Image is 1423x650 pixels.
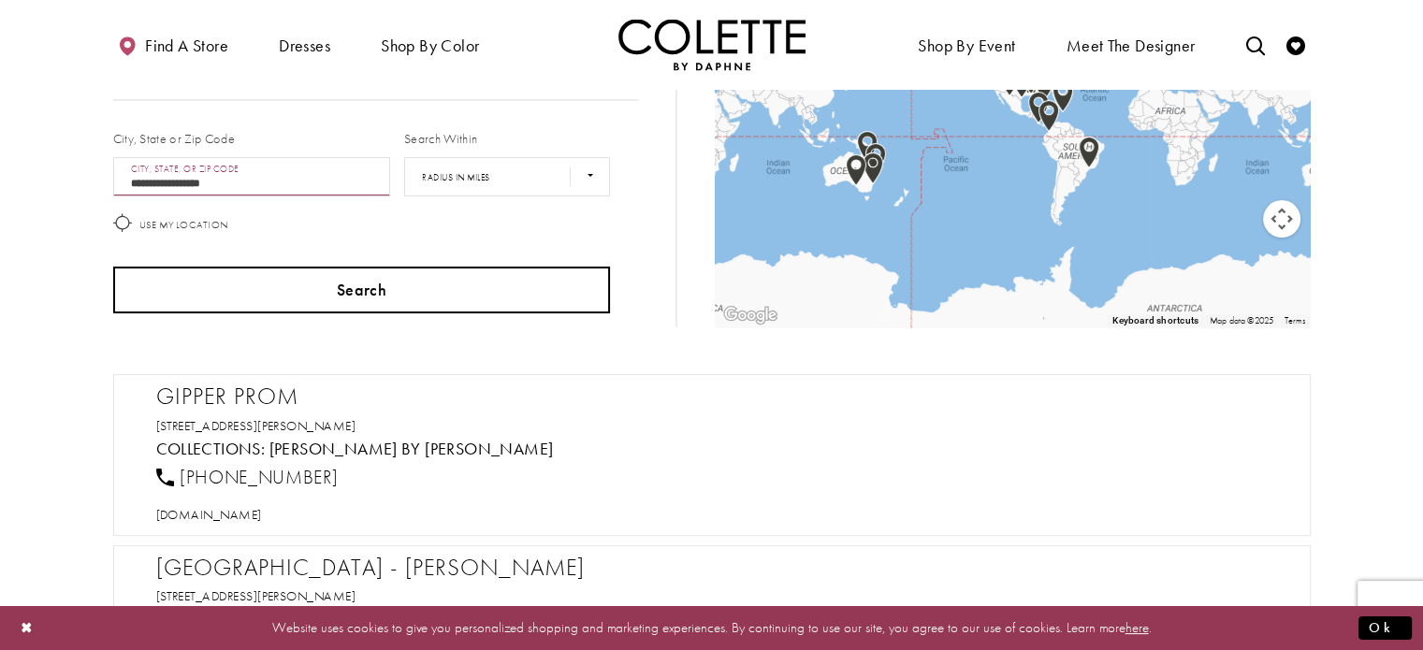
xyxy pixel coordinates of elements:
[156,383,1286,411] h2: Gipper Prom
[156,438,266,459] span: Collections:
[1282,19,1310,70] a: Check Wishlist
[135,615,1288,641] p: Website uses cookies to give you personalized shopping and marketing experiences. By continuing t...
[1358,616,1412,640] button: Submit Dialog
[1285,314,1305,326] a: Terms (opens in new tab)
[113,267,611,313] button: Search
[279,36,330,55] span: Dresses
[269,438,554,459] a: Visit Colette by Daphne page - Opens in new tab
[618,19,806,70] a: Visit Home Page
[113,129,236,148] label: City, State or Zip Code
[1112,314,1198,327] button: Keyboard shortcuts
[156,465,339,489] a: [PHONE_NUMBER]
[719,303,781,327] img: Google
[156,417,356,434] a: Opens in new tab
[404,157,610,196] select: Radius In Miles
[156,554,1286,582] h2: [GEOGRAPHIC_DATA] - [PERSON_NAME]
[913,19,1020,70] span: Shop By Event
[156,506,262,523] a: Opens in new tab
[113,157,391,196] input: City, State, or ZIP Code
[1241,19,1269,70] a: Toggle search
[11,612,43,644] button: Close Dialog
[381,36,479,55] span: Shop by color
[156,506,262,523] span: [DOMAIN_NAME]
[719,303,781,327] a: Open this area in Google Maps (opens a new window)
[1210,314,1273,326] span: Map data ©2025
[1062,19,1200,70] a: Meet the designer
[180,465,338,489] span: [PHONE_NUMBER]
[274,19,335,70] span: Dresses
[156,587,356,604] a: Opens in new tab
[404,129,477,148] label: Search Within
[1125,618,1149,637] a: here
[1067,36,1196,55] span: Meet the designer
[918,36,1015,55] span: Shop By Event
[618,19,806,70] img: Colette by Daphne
[113,19,233,70] a: Find a store
[1263,200,1300,238] button: Map camera controls
[376,19,484,70] span: Shop by color
[145,36,228,55] span: Find a store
